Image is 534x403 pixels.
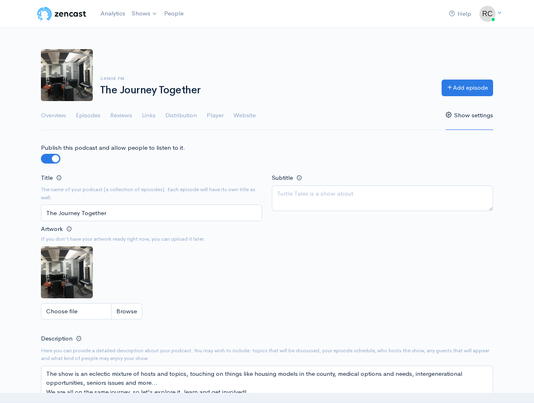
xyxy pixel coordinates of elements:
a: Add episode [442,80,493,96]
a: People [161,5,187,22]
label: Title [41,173,53,183]
a: Reviews [110,101,132,130]
img: ... [479,6,496,22]
a: Distribution [165,101,197,130]
label: Description [41,334,73,343]
a: Episodes [76,101,100,130]
label: Artwork [41,224,63,234]
a: Analytics [97,5,128,22]
a: Overview [41,101,66,130]
a: Show settings [446,101,493,130]
a: Website [233,101,256,130]
small: If you don't have your artwork ready right now, you can upload it later. [41,235,262,243]
label: Subtitle [272,173,293,183]
img: ZenCast Logo [36,6,88,22]
a: Player [207,101,224,130]
h6: Canoe FM [100,76,432,81]
h1: The Journey Together [100,84,432,96]
small: The name of your podcast (a collection of episodes). Each episode will have its own title as well. [41,185,262,201]
a: Help [446,5,474,23]
label: Publish this podcast and allow people to listen to it. [41,143,185,153]
input: Turtle Tales [41,205,262,221]
a: Shows [128,5,161,23]
small: Here you can provide a detailed description about your podcast. You may wish to include: topics t... [41,347,493,362]
a: Links [142,101,156,130]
